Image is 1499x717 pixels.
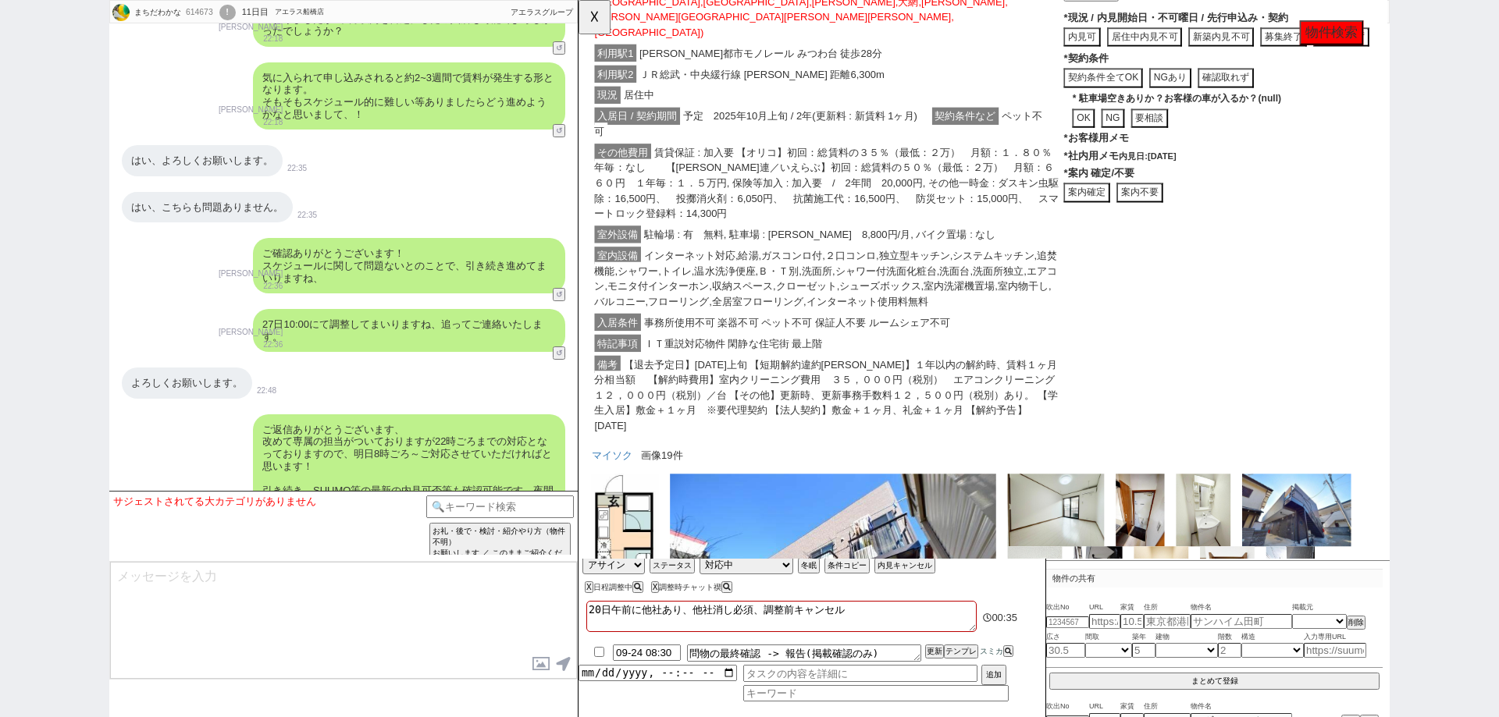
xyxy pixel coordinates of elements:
button: OK [531,117,555,138]
button: X [651,581,660,593]
button: テンプレ [944,644,978,658]
input: サンハイム田町 [1191,614,1292,629]
div: よろしくお願いします。 [122,367,252,399]
div: サジェストされてる大カテゴリがありません [113,495,426,508]
button: 更新 [925,644,944,658]
span: 備考 [17,382,45,401]
input: https://suumo.jp/chintai/jnc_000022489271 [1089,614,1120,629]
span: ＩＴ重説対応物件 閑静な住宅街 最上階 [67,360,265,378]
span: [PERSON_NAME]都市モノレール みつわ台 徒歩28分 [62,48,330,66]
div: 気に入られて申し込みされると約2~3週間で賃料が発生する形となります。 そもそもスケジュール的に難しい等ありましたらどう進めようかなと思いまして、！ [253,62,565,130]
button: X [585,581,593,593]
p: * 社内用メモ [522,159,860,175]
span: 室外設備 [17,243,67,261]
span: 居住中 [45,93,84,112]
img: 1757891060090_5545764_8.jpg [461,587,520,666]
div: まちだわかな [132,6,181,19]
span: 00:35 [992,612,1017,623]
button: お礼・後で・検討・紹介やり方（物件不明） お願いします ／ このままご紹介ください (物件への感想) [429,523,571,584]
input: 5 [1132,643,1155,658]
span: 事務所使用不可 楽器不可 ペット不可 保証人不要 ルームシェア不可 [67,337,403,356]
button: 内見可 [522,30,561,51]
span: 入居日 / 契約期間 [17,115,109,134]
span: 利用駅2 [17,70,62,89]
button: ステータス [650,558,695,573]
div: ご返信ありがとうございます、 改めて専属の担当がついておりますが22時ごろまでの対応となっておりますので、明日8時ごろ～ご対応させていただければと思います！ 引き続き、SUUMO等の最新の内見可... [253,414,565,531]
button: 居住中内見不可 [568,30,649,51]
input: 2 [1218,643,1241,658]
span: 吹出No [1046,602,1089,614]
span: 契約条件など [380,115,452,134]
div: はい、こちらも問題ありません。 [122,192,293,223]
input: 10.5 [1120,614,1144,629]
span: アエラスグループ [511,8,573,16]
div: 11日目 [242,6,269,19]
p: 22:35 [297,209,317,222]
button: 案内不要 [579,197,628,218]
button: 契約条件全てOK [522,73,607,94]
span: 掲載元 [1292,602,1313,614]
p: *案内 確定/不要 [522,178,860,193]
img: 0hhVqQuNuBN3lcKCkMQVZJRyx4NBN_WW5rc0t-Hm0uakBpHyQocU1wHjwtax1iHnUsdEZ5GDkrPUp-Gwh_LjMCAxIoFEEDaAB... [112,4,130,21]
p: 22:18 [219,33,283,45]
span: 広さ [1046,631,1085,644]
p: [PERSON_NAME] [219,326,283,339]
p: * 現況 / 内見開始日・不可曜日 / 先行申込み・契約 [522,11,860,27]
button: NGあり [614,73,659,94]
button: 新築内見不可 [656,30,726,51]
span: URL [1089,701,1120,713]
span: 構造 [1241,631,1304,644]
img: 1757891060090_5545764_7.jpg [714,509,831,587]
span: 駐輪場 : 有 無料, 駐車場 : [PERSON_NAME] 8,800円/月, バイク置場 : なし [67,243,452,261]
input: 東京都港区海岸３ [1144,614,1191,629]
span: 室内設備 [17,265,67,284]
button: 冬眠 [798,558,820,573]
span: ＪＲ総武・中央緩行線 [PERSON_NAME] 距離6,300m [62,70,333,89]
span: 物件名 [1191,701,1292,713]
input: キーワード [743,685,1009,701]
small: 内見日:[DATE] [581,162,643,173]
input: https://suumo.jp/chintai/jnc_000022489271 [1304,643,1366,658]
p: * 駐車場空きありか？お客様の車が入るか？(null) [531,99,860,114]
button: ↺ [553,41,565,55]
button: 物件検索 [775,22,844,48]
button: まとめて登録 [1049,673,1380,690]
span: インターネット対応,給湯,ガスコンロ付,２口コンロ,独立型キッチン,システムキッチン,追焚機能,シャワー,トイレ,温水洗浄便座,Ｂ・Ｔ別,洗面所,シャワー付洗面化粧台,洗面台,洗面所独立,エアコ... [17,265,515,333]
input: 30.5 [1046,643,1085,658]
button: 削除 [1347,616,1365,630]
img: 1757891060090_5545764_9.jpg [532,587,585,666]
button: ↺ [553,346,565,360]
span: 画像19件 [67,483,112,495]
img: 1757891060090_5545764_12.jpg [739,587,792,666]
p: [PERSON_NAME] [219,21,283,34]
span: 建物 [1155,631,1218,644]
span: その他費用 [17,154,78,173]
p: 22:36 [219,339,283,351]
div: 27日10:00にて調整してまいりますね、追ってご連絡いたします。 [253,309,565,352]
div: 調整時チャット禊 [651,583,737,591]
button: 内見キャンセル [874,558,935,573]
p: 物件の共有 [1046,569,1383,587]
span: 吹出No [1046,701,1089,713]
span: 現況 [17,93,45,112]
button: 条件コピー [824,558,870,573]
button: 確認取れず [666,73,726,94]
p: 22:35 [287,162,307,175]
img: 1757891060090_5545764_11.jpg [668,587,727,666]
button: NG [562,117,587,138]
a: マイソク [14,483,58,495]
div: 614673 [181,6,216,19]
p: 22:48 [257,385,276,397]
p: 22:18 [219,116,283,129]
span: スミカ [978,647,1003,655]
span: 物件名 [1191,602,1292,614]
span: 住所 [1144,701,1191,713]
span: 住所 [1144,602,1191,614]
input: 1234567 [1046,616,1089,628]
span: 特記事項 [17,360,67,378]
p: * お客様用メモ [522,140,860,156]
span: 【退去予定日】[DATE]上旬 【短期解約違約[PERSON_NAME]】１年以内の解約時、賃料１ヶ月分相当額 【解約時費用】室内クリーニング費用 ３５，０００円（税別） エアコンクリーニング ... [17,382,523,467]
span: 利用駅1 [17,48,62,66]
p: * 契約条件 [522,55,860,70]
p: [PERSON_NAME] [219,268,283,280]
